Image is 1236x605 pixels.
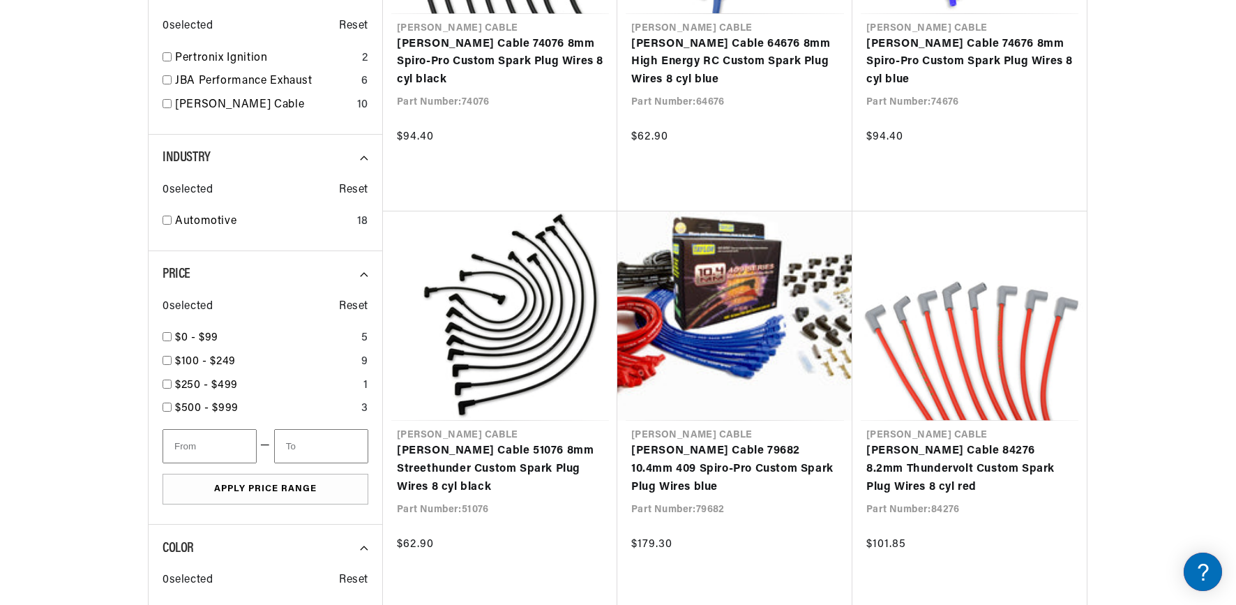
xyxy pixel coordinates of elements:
a: [PERSON_NAME] Cable 79682 10.4mm 409 Spiro-Pro Custom Spark Plug Wires blue [631,442,838,496]
a: [PERSON_NAME] Cable 51076 8mm Streethunder Custom Spark Plug Wires 8 cyl black [397,442,603,496]
div: Orders [14,269,265,283]
span: 0 selected [163,298,213,316]
a: JBA Performance Exhaust [175,73,356,91]
span: 0 selected [163,181,213,200]
div: Shipping [14,212,265,225]
a: [PERSON_NAME] Cable [175,96,352,114]
span: 0 selected [163,572,213,590]
div: 5 [361,329,368,348]
div: JBA Performance Exhaust [14,154,265,167]
button: Contact Us [14,373,265,398]
a: Orders FAQ [14,291,265,313]
span: $100 - $249 [175,356,236,367]
span: — [260,437,271,455]
a: [PERSON_NAME] Cable 74676 8mm Spiro-Pro Custom Spark Plug Wires 8 cyl blue [866,36,1073,89]
div: 9 [361,353,368,371]
input: To [274,429,368,463]
input: From [163,429,257,463]
span: Price [163,267,190,281]
div: 3 [361,400,368,418]
a: Pertronix Ignition [175,50,356,68]
a: FAQs [14,177,265,198]
span: $0 - $99 [175,332,218,343]
div: 18 [357,213,368,231]
span: Reset [339,17,368,36]
button: Apply Price Range [163,474,368,505]
div: Ignition Products [14,97,265,110]
span: Industry [163,151,211,165]
span: Reset [339,572,368,590]
div: 10 [357,96,368,114]
a: Shipping FAQs [14,234,265,255]
div: Payment, Pricing, and Promotions [14,327,265,341]
span: $250 - $499 [175,380,238,391]
div: 1 [363,377,368,395]
a: POWERED BY ENCHANT [192,402,269,415]
a: [PERSON_NAME] Cable 84276 8.2mm Thundervolt Custom Spark Plug Wires 8 cyl red [866,442,1073,496]
a: [PERSON_NAME] Cable 64676 8mm High Energy RC Custom Spark Plug Wires 8 cyl blue [631,36,838,89]
span: $500 - $999 [175,403,239,414]
a: [PERSON_NAME] Cable 74076 8mm Spiro-Pro Custom Spark Plug Wires 8 cyl black [397,36,603,89]
a: Automotive [175,213,352,231]
a: FAQ [14,119,265,140]
span: Reset [339,181,368,200]
span: 0 selected [163,17,213,36]
div: 2 [362,50,368,68]
span: Reset [339,298,368,316]
span: Color [163,541,194,555]
a: Payment, Pricing, and Promotions FAQ [14,349,265,371]
div: 6 [361,73,368,91]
